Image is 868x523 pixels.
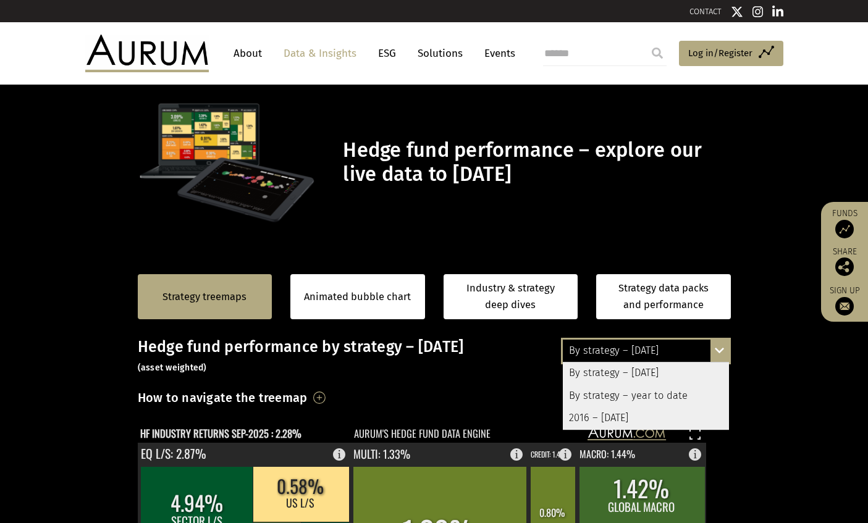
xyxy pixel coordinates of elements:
[679,41,783,67] a: Log in/Register
[162,289,246,305] a: Strategy treemaps
[563,340,729,362] div: By strategy – [DATE]
[138,338,731,375] h3: Hedge fund performance by strategy – [DATE]
[835,220,854,238] img: Access Funds
[731,6,743,18] img: Twitter icon
[688,46,752,61] span: Log in/Register
[827,208,862,238] a: Funds
[304,289,411,305] a: Animated bubble chart
[827,248,862,276] div: Share
[563,362,729,385] div: By strategy – [DATE]
[827,285,862,316] a: Sign up
[277,42,363,65] a: Data & Insights
[563,385,729,407] div: By strategy – year to date
[478,42,515,65] a: Events
[752,6,764,18] img: Instagram icon
[227,42,268,65] a: About
[563,407,729,429] div: 2016 – [DATE]
[138,362,207,373] small: (asset weighted)
[411,42,469,65] a: Solutions
[835,297,854,316] img: Sign up to our newsletter
[835,257,854,276] img: Share this post
[85,35,209,72] img: Aurum
[138,387,308,408] h3: How to navigate the treemap
[444,274,578,319] a: Industry & strategy deep dives
[372,42,402,65] a: ESG
[596,274,731,319] a: Strategy data packs and performance
[645,41,670,65] input: Submit
[689,7,722,16] a: CONTACT
[772,6,783,18] img: Linkedin icon
[343,138,727,186] h1: Hedge fund performance – explore our live data to [DATE]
